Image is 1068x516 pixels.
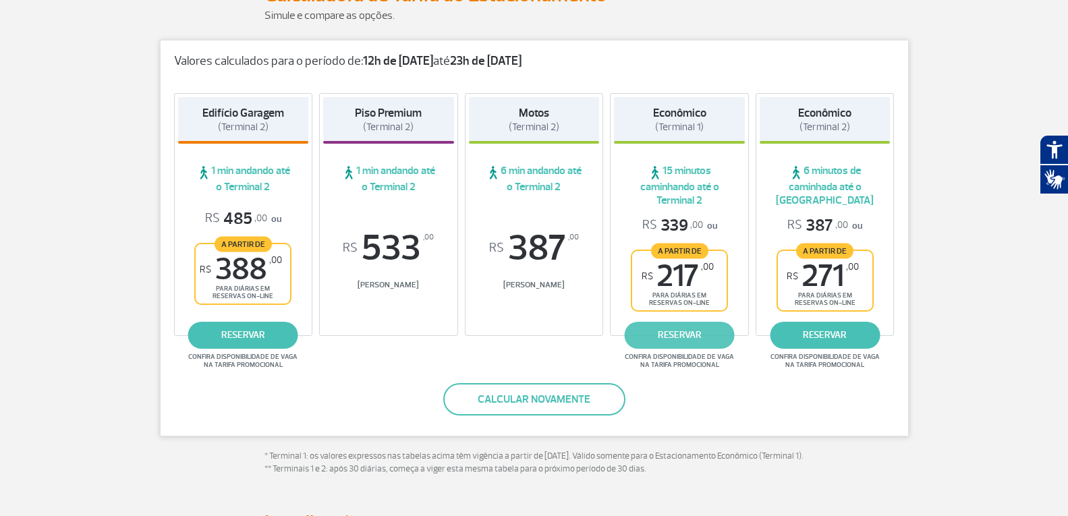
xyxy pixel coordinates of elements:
[205,208,281,229] p: ou
[568,230,579,245] sup: ,00
[701,261,714,273] sup: ,00
[323,280,454,290] span: [PERSON_NAME]
[323,164,454,194] span: 1 min andando até o Terminal 2
[642,215,703,236] span: 339
[614,164,745,207] span: 15 minutos caminhando até o Terminal 2
[218,121,269,134] span: (Terminal 2)
[264,450,804,476] p: * Terminal 1: os valores expressos nas tabelas acima têm vigência a partir de [DATE]. Válido some...
[178,164,309,194] span: 1 min andando até o Terminal 2
[469,230,600,266] span: 387
[760,164,891,207] span: 6 minutos de caminhada até o [GEOGRAPHIC_DATA]
[202,106,284,120] strong: Edifício Garagem
[655,121,704,134] span: (Terminal 1)
[642,215,717,236] p: ou
[186,353,300,369] span: Confira disponibilidade de vaga na tarifa promocional
[1040,135,1068,165] button: Abrir recursos assistivos.
[787,270,798,282] sup: R$
[509,121,559,134] span: (Terminal 2)
[789,291,861,307] span: para diárias em reservas on-line
[207,285,279,300] span: para diárias em reservas on-line
[1040,165,1068,194] button: Abrir tradutor de língua de sinais.
[269,254,282,266] sup: ,00
[489,241,504,256] sup: R$
[787,261,859,291] span: 271
[200,264,211,275] sup: R$
[787,215,862,236] p: ou
[174,54,895,69] p: Valores calculados para o período de: até
[799,121,850,134] span: (Terminal 2)
[363,121,414,134] span: (Terminal 2)
[469,164,600,194] span: 6 min andando até o Terminal 2
[443,383,625,415] button: Calcular novamente
[798,106,851,120] strong: Econômico
[644,291,715,307] span: para diárias em reservas on-line
[264,7,804,24] p: Simule e compare as opções.
[343,241,358,256] sup: R$
[1040,135,1068,194] div: Plugin de acessibilidade da Hand Talk.
[450,53,522,69] strong: 23h de [DATE]
[770,322,880,349] a: reservar
[642,270,653,282] sup: R$
[642,261,714,291] span: 217
[323,230,454,266] span: 533
[623,353,736,369] span: Confira disponibilidade de vaga na tarifa promocional
[215,236,272,252] span: A partir de
[188,322,298,349] a: reservar
[796,243,853,258] span: A partir de
[768,353,882,369] span: Confira disponibilidade de vaga na tarifa promocional
[200,254,282,285] span: 388
[355,106,422,120] strong: Piso Premium
[519,106,549,120] strong: Motos
[846,261,859,273] sup: ,00
[363,53,433,69] strong: 12h de [DATE]
[423,230,434,245] sup: ,00
[653,106,706,120] strong: Econômico
[651,243,708,258] span: A partir de
[205,208,267,229] span: 485
[469,280,600,290] span: [PERSON_NAME]
[787,215,848,236] span: 387
[625,322,735,349] a: reservar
